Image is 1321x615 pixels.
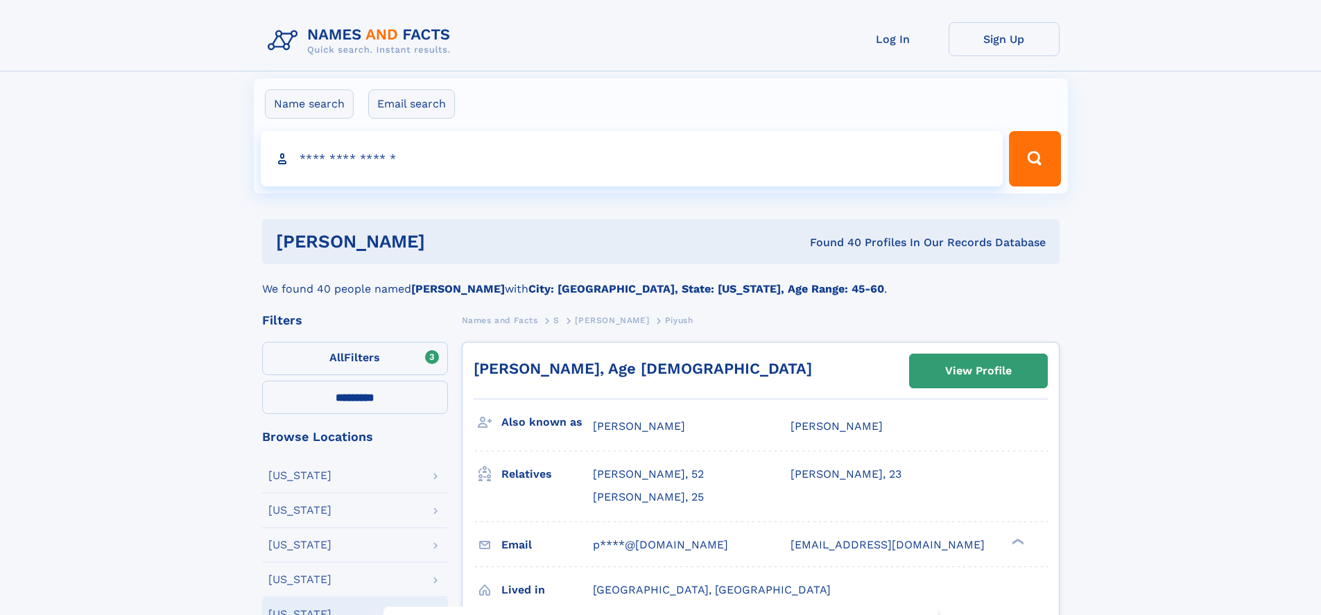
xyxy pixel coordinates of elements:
b: [PERSON_NAME] [411,282,505,295]
div: Found 40 Profiles In Our Records Database [617,235,1046,250]
div: Browse Locations [262,431,448,443]
a: [PERSON_NAME], 52 [593,467,704,482]
div: [US_STATE] [268,470,331,481]
h3: Relatives [501,462,593,486]
a: View Profile [910,354,1047,388]
span: All [329,351,344,364]
button: Search Button [1009,131,1060,187]
div: View Profile [945,355,1012,387]
label: Filters [262,342,448,375]
h3: Also known as [501,410,593,434]
a: [PERSON_NAME], 25 [593,490,704,505]
b: City: [GEOGRAPHIC_DATA], State: [US_STATE], Age Range: 45-60 [528,282,884,295]
label: Email search [368,89,455,119]
span: [PERSON_NAME] [575,315,649,325]
a: Log In [838,22,949,56]
h3: Email [501,533,593,557]
div: We found 40 people named with . [262,264,1060,297]
span: S [553,315,560,325]
h1: [PERSON_NAME] [276,233,618,250]
span: [GEOGRAPHIC_DATA], [GEOGRAPHIC_DATA] [593,583,831,596]
a: [PERSON_NAME], 23 [791,467,901,482]
label: Name search [265,89,354,119]
span: Piyush [665,315,693,325]
a: Names and Facts [462,311,538,329]
span: [PERSON_NAME] [791,419,883,433]
a: [PERSON_NAME] [575,311,649,329]
a: S [553,311,560,329]
div: Filters [262,314,448,327]
input: search input [261,131,1003,187]
h3: Lived in [501,578,593,602]
a: Sign Up [949,22,1060,56]
span: [EMAIL_ADDRESS][DOMAIN_NAME] [791,538,985,551]
a: [PERSON_NAME], Age [DEMOGRAPHIC_DATA] [474,360,812,377]
div: [US_STATE] [268,505,331,516]
span: [PERSON_NAME] [593,419,685,433]
div: [US_STATE] [268,574,331,585]
img: Logo Names and Facts [262,22,462,60]
div: ❯ [1008,537,1025,546]
div: [US_STATE] [268,539,331,551]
